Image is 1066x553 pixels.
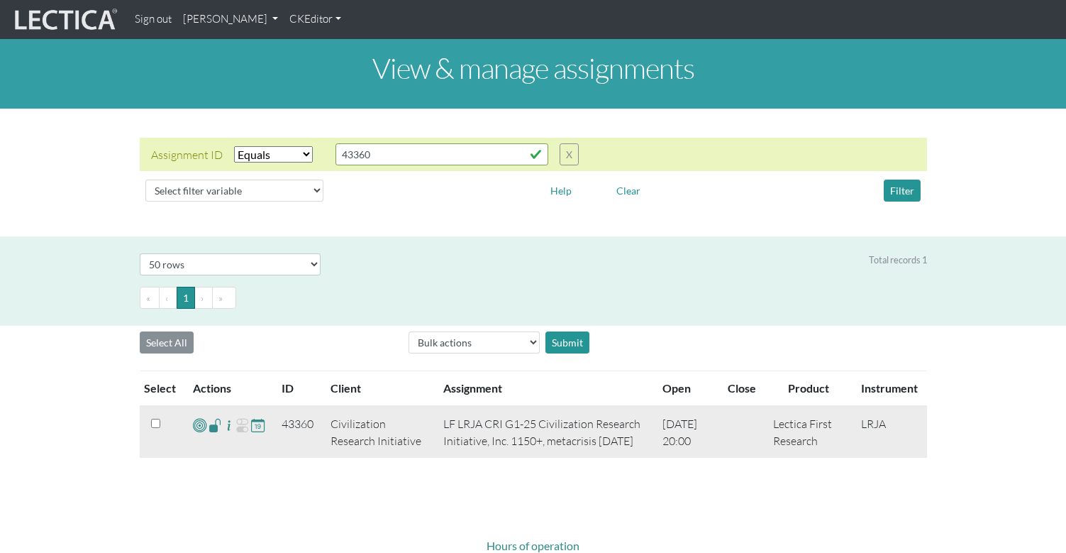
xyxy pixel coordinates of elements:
[487,539,579,552] a: Hours of operation
[140,287,927,309] ul: Pagination
[545,332,589,354] div: Submit
[435,371,655,407] th: Assignment
[184,371,273,407] th: Actions
[719,371,765,407] th: Close
[222,417,235,434] span: Assignment Details
[151,146,223,163] div: Assignment ID
[869,253,927,267] div: Total records 1
[140,332,194,354] button: Select All
[235,417,249,434] span: Re-open Assignment
[284,6,347,33] a: CKEditor
[177,287,195,309] button: Go to page 1
[765,406,853,458] td: Lectica First Research
[251,417,265,433] span: Update close date
[435,406,655,458] td: LF LRJA CRI G1-25 Civilization Research Initiative, Inc. 1150+, metacrisis [DATE]
[322,406,435,458] td: Civilization Research Initiative
[654,371,719,407] th: Open
[129,6,177,33] a: Sign out
[140,371,184,407] th: Select
[765,371,853,407] th: Product
[610,180,647,202] button: Clear
[544,182,578,196] a: Help
[273,371,322,407] th: ID
[544,180,578,202] button: Help
[177,6,284,33] a: [PERSON_NAME]
[853,371,926,407] th: Instrument
[273,406,322,458] td: 43360
[853,406,926,458] td: LRJA
[654,406,719,458] td: [DATE] 20:00
[322,371,435,407] th: Client
[884,180,921,202] button: Filter
[11,6,118,33] img: lecticalive
[560,143,579,165] button: X
[209,417,222,433] span: Access List
[193,417,206,433] span: Add VCoLs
